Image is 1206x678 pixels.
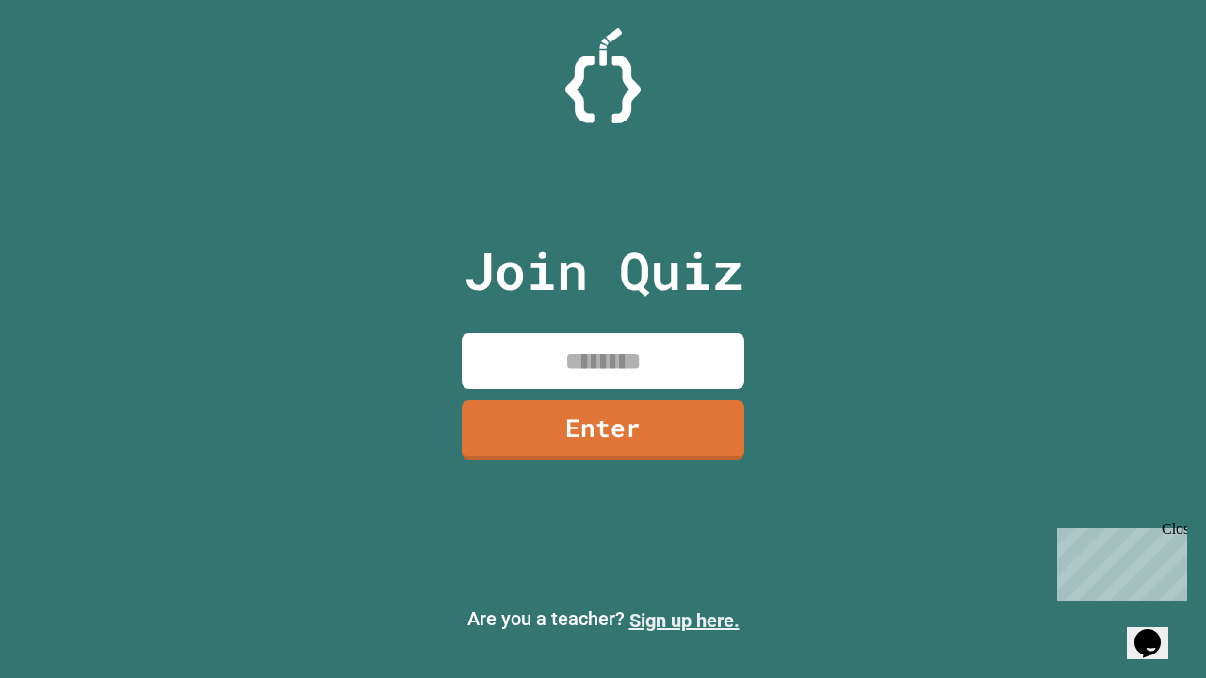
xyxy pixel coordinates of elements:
p: Are you a teacher? [15,605,1191,635]
iframe: chat widget [1127,603,1187,659]
a: Sign up here. [629,609,740,632]
img: Logo.svg [565,28,641,123]
p: Join Quiz [464,232,743,310]
a: Enter [462,400,744,460]
div: Chat with us now!Close [8,8,130,120]
iframe: chat widget [1050,521,1187,601]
